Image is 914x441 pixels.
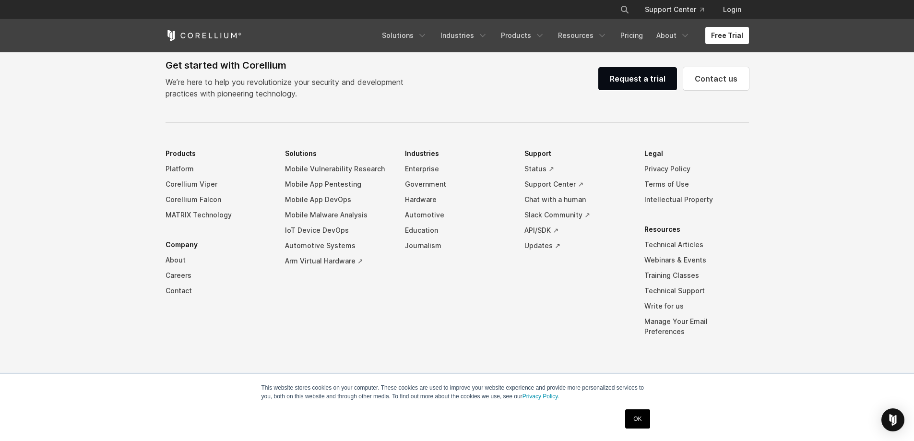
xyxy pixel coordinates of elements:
a: Automotive [405,207,510,223]
a: Technical Support [644,283,749,298]
a: Free Trial [705,27,749,44]
a: About [166,252,270,268]
a: Updates ↗ [524,238,629,253]
a: Privacy Policy [644,161,749,177]
a: Careers [166,268,270,283]
a: Technical Articles [644,237,749,252]
a: Contact [166,283,270,298]
div: Open Intercom Messenger [881,408,904,431]
a: Journalism [405,238,510,253]
a: Chat with a human [524,192,629,207]
div: Navigation Menu [608,1,749,18]
a: About [651,27,696,44]
a: Status ↗ [524,161,629,177]
a: Mobile App Pentesting [285,177,390,192]
a: Arm Virtual Hardware ↗ [285,253,390,269]
a: Mobile App DevOps [285,192,390,207]
a: Platform [166,161,270,177]
a: Pricing [615,27,649,44]
a: Enterprise [405,161,510,177]
a: Products [495,27,550,44]
a: Mobile Malware Analysis [285,207,390,223]
a: Government [405,177,510,192]
a: Industries [435,27,493,44]
a: Privacy Policy. [522,393,559,400]
button: Search [616,1,633,18]
a: Corellium Home [166,30,242,41]
a: Hardware [405,192,510,207]
a: Corellium Falcon [166,192,270,207]
a: Slack Community ↗ [524,207,629,223]
p: This website stores cookies on your computer. These cookies are used to improve your website expe... [261,383,653,401]
a: Login [715,1,749,18]
a: Support Center [637,1,712,18]
a: Write for us [644,298,749,314]
a: API/SDK ↗ [524,223,629,238]
a: Solutions [376,27,433,44]
a: Terms of Use [644,177,749,192]
a: Request a trial [598,67,677,90]
a: MATRIX Technology [166,207,270,223]
div: Navigation Menu [376,27,749,44]
a: Training Classes [644,268,749,283]
a: Automotive Systems [285,238,390,253]
a: IoT Device DevOps [285,223,390,238]
a: Resources [552,27,613,44]
a: Education [405,223,510,238]
a: Contact us [683,67,749,90]
div: Navigation Menu [166,146,749,354]
p: We’re here to help you revolutionize your security and development practices with pioneering tech... [166,76,411,99]
a: Corellium Viper [166,177,270,192]
a: Webinars & Events [644,252,749,268]
a: Manage Your Email Preferences [644,314,749,339]
div: Get started with Corellium [166,58,411,72]
a: Support Center ↗ [524,177,629,192]
a: Intellectual Property [644,192,749,207]
a: Mobile Vulnerability Research [285,161,390,177]
a: OK [625,409,650,429]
